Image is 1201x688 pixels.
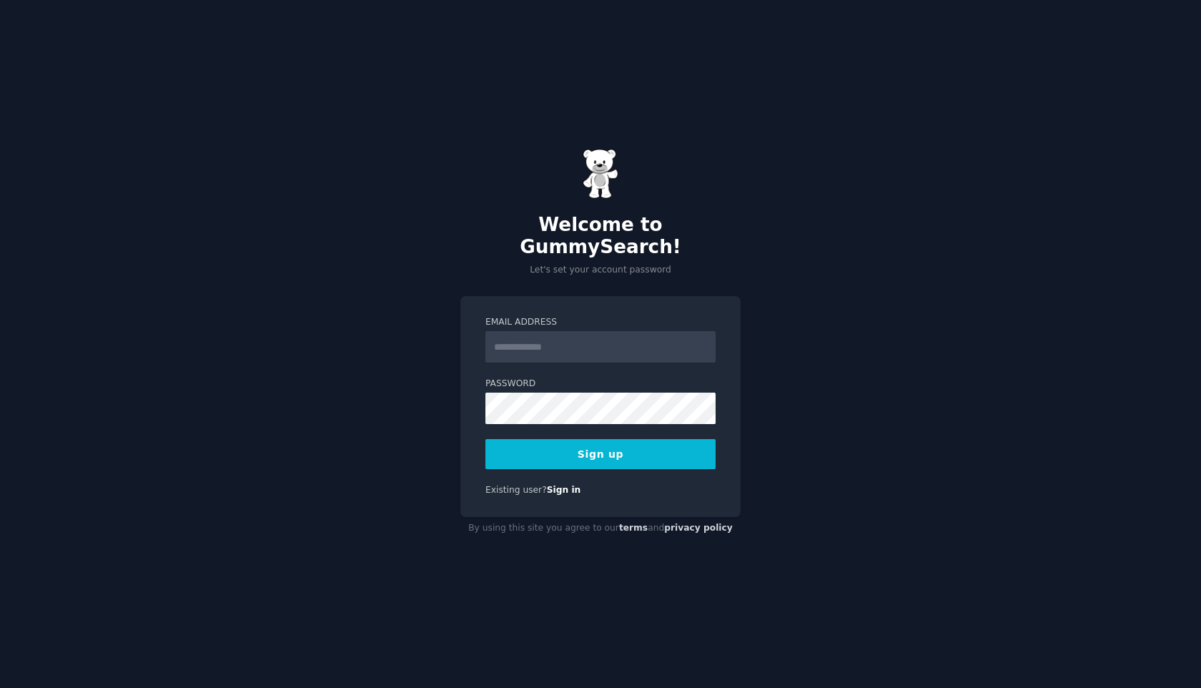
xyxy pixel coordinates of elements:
a: terms [619,523,648,533]
label: Email Address [485,316,716,329]
label: Password [485,378,716,390]
p: Let's set your account password [460,264,741,277]
img: Gummy Bear [583,149,618,199]
h2: Welcome to GummySearch! [460,214,741,259]
button: Sign up [485,439,716,469]
span: Existing user? [485,485,547,495]
div: By using this site you agree to our and [460,517,741,540]
a: privacy policy [664,523,733,533]
a: Sign in [547,485,581,495]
